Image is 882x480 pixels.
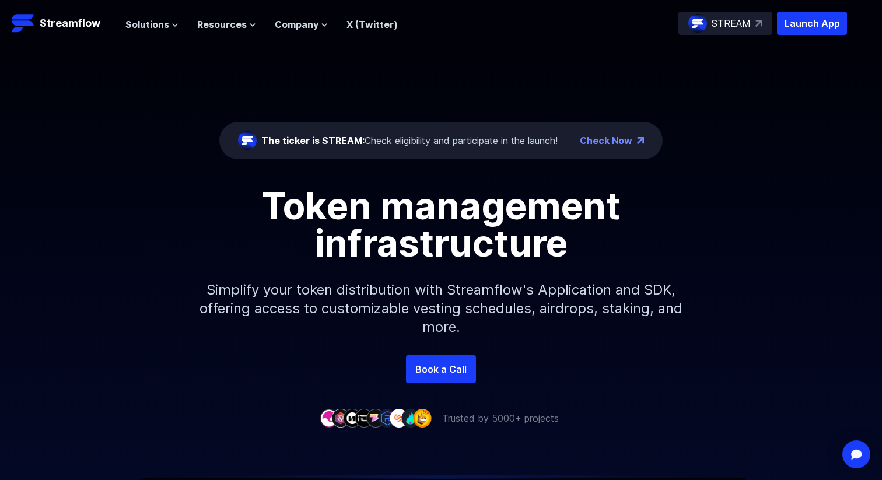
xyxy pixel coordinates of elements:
span: Company [275,17,318,31]
img: streamflow-logo-circle.png [688,14,707,33]
button: Resources [197,17,256,31]
h1: Token management infrastructure [178,187,703,262]
a: X (Twitter) [346,19,398,30]
img: company-5 [366,409,385,427]
img: company-8 [401,409,420,427]
div: Check eligibility and participate in the launch! [261,134,558,148]
p: Trusted by 5000+ projects [442,411,559,425]
a: Book a Call [406,355,476,383]
p: Simplify your token distribution with Streamflow's Application and SDK, offering access to custom... [190,262,692,355]
img: company-6 [378,409,397,427]
img: top-right-arrow.svg [755,20,762,27]
p: Streamflow [40,15,100,31]
img: company-4 [355,409,373,427]
p: STREAM [712,16,751,30]
img: Streamflow Logo [12,12,35,35]
img: top-right-arrow.png [637,137,644,144]
img: company-3 [343,409,362,427]
a: Streamflow [12,12,114,35]
span: The ticker is STREAM: [261,135,365,146]
div: Open Intercom Messenger [842,440,870,468]
img: company-9 [413,409,432,427]
img: company-1 [320,409,338,427]
button: Launch App [777,12,847,35]
img: streamflow-logo-circle.png [238,131,257,150]
span: Solutions [125,17,169,31]
a: STREAM [678,12,772,35]
span: Resources [197,17,247,31]
button: Company [275,17,328,31]
img: company-7 [390,409,408,427]
button: Solutions [125,17,178,31]
img: company-2 [331,409,350,427]
a: Check Now [580,134,632,148]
